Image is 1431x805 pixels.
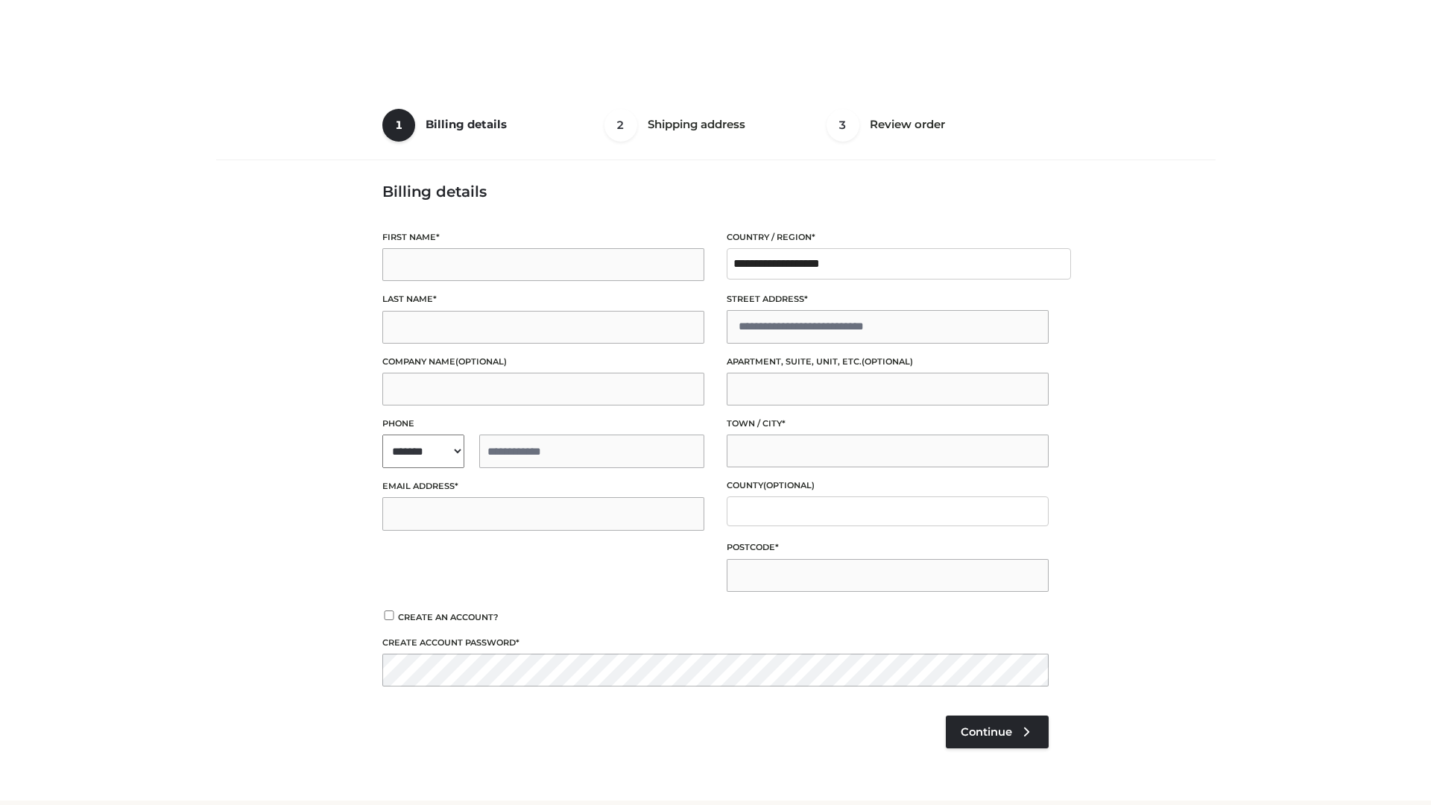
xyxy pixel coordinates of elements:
label: Street address [727,292,1049,306]
span: Billing details [426,117,507,131]
label: Phone [382,417,704,431]
span: 3 [827,109,859,142]
span: Shipping address [648,117,745,131]
span: (optional) [763,480,815,490]
span: (optional) [455,356,507,367]
span: 2 [604,109,637,142]
span: Review order [870,117,945,131]
label: Country / Region [727,230,1049,244]
label: County [727,479,1049,493]
label: Company name [382,355,704,369]
label: Postcode [727,540,1049,555]
label: Email address [382,479,704,493]
label: Create account password [382,636,1049,650]
label: Apartment, suite, unit, etc. [727,355,1049,369]
label: Town / City [727,417,1049,431]
span: (optional) [862,356,913,367]
input: Create an account? [382,610,396,620]
span: 1 [382,109,415,142]
span: Continue [961,725,1012,739]
a: Continue [946,716,1049,748]
label: Last name [382,292,704,306]
span: Create an account? [398,612,499,622]
label: First name [382,230,704,244]
h3: Billing details [382,183,1049,201]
